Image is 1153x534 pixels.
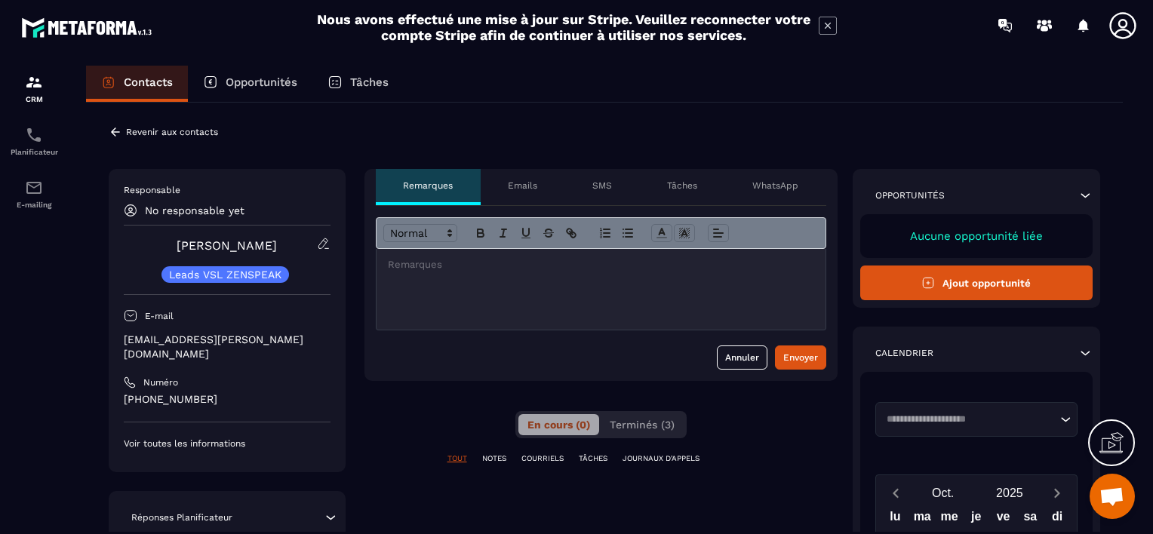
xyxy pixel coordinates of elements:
[4,148,64,156] p: Planificateur
[124,184,331,196] p: Responsable
[976,480,1043,506] button: Open years overlay
[188,66,312,102] a: Opportunités
[4,62,64,115] a: formationformationCRM
[875,229,1078,243] p: Aucune opportunité liée
[909,506,936,532] div: ma
[316,11,811,43] h2: Nous avons effectué une mise à jour sur Stripe. Veuillez reconnecter votre compte Stripe afin de ...
[312,66,404,102] a: Tâches
[124,333,331,361] p: [EMAIL_ADDRESS][PERSON_NAME][DOMAIN_NAME]
[25,73,43,91] img: formation
[143,376,178,388] p: Numéro
[936,506,963,532] div: me
[881,412,1057,427] input: Search for option
[25,179,43,197] img: email
[447,453,467,464] p: TOUT
[667,180,697,192] p: Tâches
[226,75,297,89] p: Opportunités
[610,419,675,431] span: Terminés (3)
[875,402,1078,437] div: Search for option
[579,453,607,464] p: TÂCHES
[1044,506,1071,532] div: di
[4,95,64,103] p: CRM
[521,453,564,464] p: COURRIELS
[124,437,331,450] p: Voir toutes les informations
[963,506,990,532] div: je
[717,345,767,370] button: Annuler
[752,180,798,192] p: WhatsApp
[403,180,453,192] p: Remarques
[875,347,933,359] p: Calendrier
[86,66,188,102] a: Contacts
[25,126,43,144] img: scheduler
[875,189,945,201] p: Opportunités
[131,511,232,523] p: Réponses Planificateur
[124,392,331,407] p: [PHONE_NUMBER]
[882,506,909,532] div: lu
[177,238,277,253] a: [PERSON_NAME]
[592,180,612,192] p: SMS
[623,453,699,464] p: JOURNAUX D'APPELS
[1090,474,1135,519] div: Ouvrir le chat
[990,506,1017,532] div: ve
[527,419,590,431] span: En cours (0)
[4,201,64,209] p: E-mailing
[4,115,64,167] a: schedulerschedulerPlanificateur
[482,453,506,464] p: NOTES
[601,414,684,435] button: Terminés (3)
[126,127,218,137] p: Revenir aux contacts
[910,480,976,506] button: Open months overlay
[21,14,157,41] img: logo
[124,75,173,89] p: Contacts
[145,204,244,216] p: No responsable yet
[518,414,599,435] button: En cours (0)
[350,75,389,89] p: Tâches
[4,167,64,220] a: emailemailE-mailing
[1016,506,1044,532] div: sa
[783,350,818,365] div: Envoyer
[775,345,826,370] button: Envoyer
[145,310,174,322] p: E-mail
[1043,483,1071,503] button: Next month
[860,265,1093,300] button: Ajout opportunité
[508,180,537,192] p: Emails
[882,483,910,503] button: Previous month
[169,269,281,280] p: Leads VSL ZENSPEAK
